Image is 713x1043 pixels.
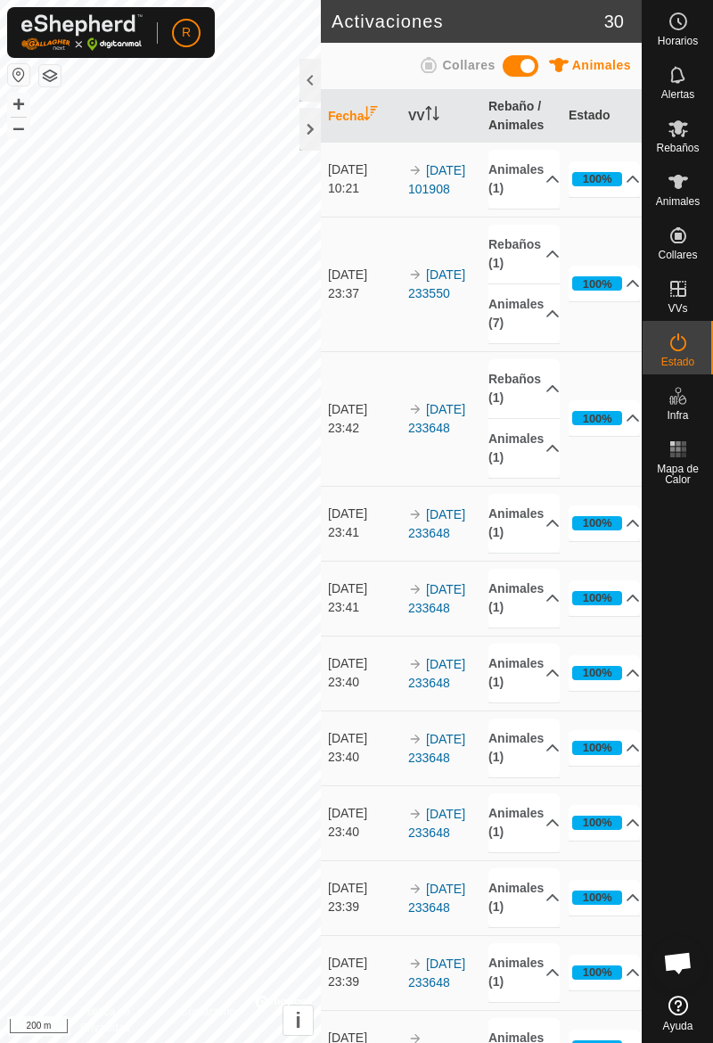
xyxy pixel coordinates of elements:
a: [DATE] 233550 [408,267,465,300]
p-accordion-header: Animales (1) [488,868,560,927]
p-accordion-header: Rebaños (1) [488,359,560,418]
span: VVs [668,303,687,314]
a: [DATE] 233648 [408,807,465,840]
img: arrow [408,807,422,821]
div: 100% [583,814,612,831]
span: R [182,23,191,42]
span: Alertas [661,89,694,100]
a: [DATE] 233648 [408,507,465,540]
img: arrow [408,582,422,596]
span: Animales [572,58,631,72]
p-accordion-header: Animales (1) [488,719,560,777]
h2: Activaciones [332,11,604,32]
button: Restablecer Mapa [8,64,29,86]
span: Rebaños [656,143,699,153]
span: Infra [667,410,688,421]
a: [DATE] 233648 [408,957,465,990]
p-accordion-header: 100% [569,161,640,197]
a: [DATE] 233648 [408,882,465,915]
span: 30 [604,8,624,35]
th: VV [401,90,481,143]
div: [DATE] [328,266,399,284]
span: Collares [658,250,697,260]
div: [DATE] [328,160,399,179]
img: arrow [408,267,422,282]
div: 100% [572,591,622,605]
p-accordion-header: 100% [569,655,640,691]
a: Contáctenos [181,1004,241,1036]
div: 10:21 [328,179,399,198]
p-accordion-header: 100% [569,266,640,301]
th: Estado [561,90,642,143]
a: [DATE] 233648 [408,402,465,435]
a: [DATE] 233648 [408,657,465,690]
a: Ayuda [643,989,713,1039]
div: 100% [583,275,612,292]
p-accordion-header: Animales (1) [488,943,560,1002]
th: Rebaño / Animales [481,90,561,143]
span: Animales [656,196,700,207]
img: Logo Gallagher [21,14,143,51]
a: [DATE] 233648 [408,732,465,765]
div: 23:41 [328,523,399,542]
div: 23:41 [328,598,399,617]
img: arrow [408,957,422,971]
img: arrow [408,657,422,671]
div: 100% [583,170,612,187]
p-accordion-header: Animales (7) [488,284,560,343]
p-accordion-header: 100% [569,505,640,541]
div: 100% [572,411,622,425]
a: Política de Privacidad [80,1004,160,1036]
div: 100% [572,516,622,530]
div: 23:40 [328,748,399,767]
img: arrow [408,882,422,896]
p-accordion-header: Animales (1) [488,793,560,852]
img: arrow [408,732,422,746]
img: arrow [408,163,422,177]
button: – [8,117,29,138]
div: [DATE] [328,579,399,598]
button: + [8,94,29,115]
div: 100% [583,964,612,981]
div: 100% [572,891,622,905]
p-accordion-header: Animales (1) [488,494,560,553]
p-accordion-header: Rebaños (1) [488,225,560,283]
div: 100% [583,514,612,531]
p-accordion-header: Animales (1) [488,150,560,209]
div: [DATE] [328,804,399,823]
div: [DATE] [328,879,399,898]
p-accordion-header: Animales (1) [488,419,560,478]
p-accordion-header: 100% [569,880,640,916]
div: 100% [572,276,622,291]
div: 23:40 [328,823,399,842]
div: 100% [572,666,622,680]
div: 23:42 [328,419,399,438]
th: Fecha [321,90,401,143]
div: [DATE] [328,505,399,523]
div: 23:39 [328,973,399,991]
div: 23:37 [328,284,399,303]
p-accordion-header: 100% [569,580,640,616]
button: Capas del Mapa [39,65,61,86]
p-accordion-header: Animales (1) [488,569,560,628]
span: i [295,1008,301,1032]
div: 100% [583,664,612,681]
p-accordion-header: Animales (1) [488,644,560,702]
div: [DATE] [328,729,399,748]
span: Collares [442,58,495,72]
div: 100% [572,741,622,755]
div: [DATE] [328,400,399,419]
p-accordion-header: 100% [569,730,640,766]
div: 100% [572,172,622,186]
span: Ayuda [663,1021,693,1031]
span: Mapa de Calor [647,464,709,485]
div: 100% [583,739,612,756]
div: 100% [583,410,612,427]
span: Horarios [658,36,698,46]
div: 100% [572,816,622,830]
div: 23:39 [328,898,399,916]
p-accordion-header: 100% [569,805,640,841]
div: 100% [583,889,612,906]
p-accordion-header: 100% [569,400,640,436]
img: arrow [408,507,422,521]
